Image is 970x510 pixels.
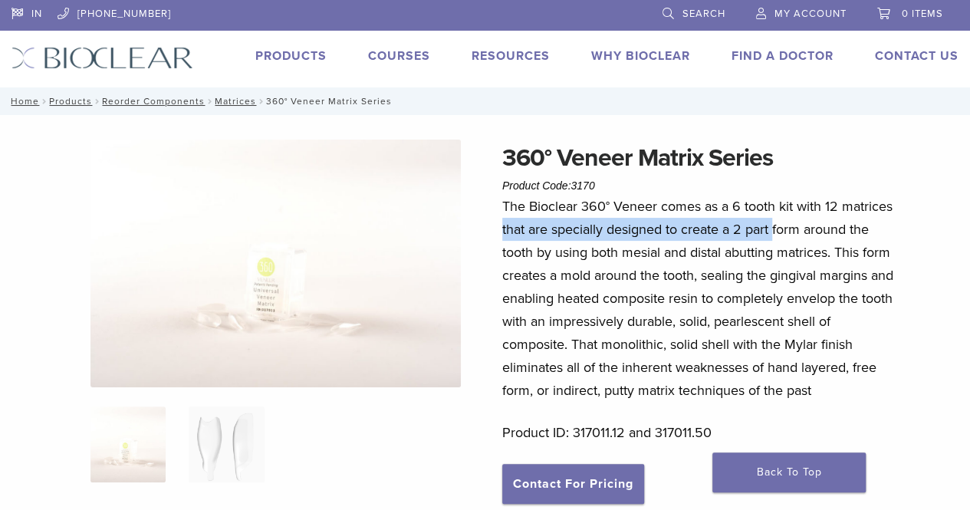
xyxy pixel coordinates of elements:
span: / [205,97,215,105]
span: My Account [774,8,847,20]
a: Products [255,48,327,64]
a: Back To Top [712,452,866,492]
img: Bioclear [12,47,193,69]
span: Product Code: [502,179,595,192]
a: Products [49,96,92,107]
span: / [92,97,102,105]
h1: 360° Veneer Matrix Series [502,140,897,176]
a: Matrices [215,96,256,107]
a: Why Bioclear [591,48,690,64]
span: / [256,97,266,105]
a: Resources [472,48,550,64]
a: Reorder Components [102,96,205,107]
p: Product ID: 317011.12 and 317011.50 [502,421,897,444]
a: Contact Us [875,48,958,64]
p: The Bioclear 360° Veneer comes as a 6 tooth kit with 12 matrices that are specially designed to c... [502,195,897,402]
a: Courses [368,48,430,64]
span: 0 items [902,8,943,20]
a: Find A Doctor [732,48,834,64]
img: Veneer-360-Matrices-1-324x324.jpg [90,406,166,482]
span: Search [682,8,725,20]
a: Home [6,96,39,107]
span: 3170 [570,179,594,192]
img: Veneer 360 Matrices-1 [90,140,461,387]
img: 360° Veneer Matrix Series - Image 2 [189,406,264,482]
span: / [39,97,49,105]
a: Contact For Pricing [502,464,644,504]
